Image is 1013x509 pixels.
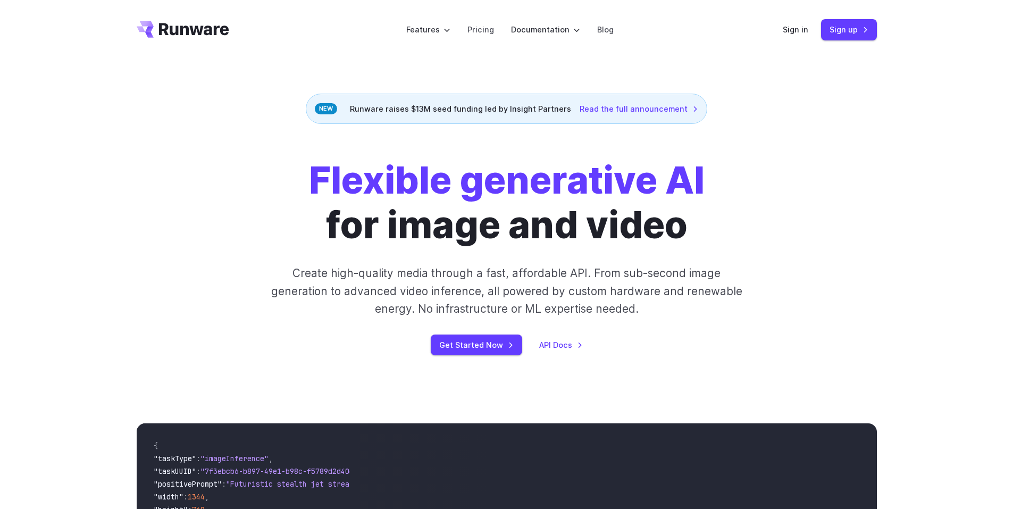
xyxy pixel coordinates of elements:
span: , [205,492,209,502]
span: : [196,454,200,463]
p: Create high-quality media through a fast, affordable API. From sub-second image generation to adv... [270,264,743,318]
a: Blog [597,23,614,36]
span: "Futuristic stealth jet streaking through a neon-lit cityscape with glowing purple exhaust" [226,479,613,489]
a: Get Started Now [431,335,522,355]
span: "taskUUID" [154,466,196,476]
a: Pricing [467,23,494,36]
strong: Flexible generative AI [309,157,705,203]
a: Sign in [783,23,808,36]
span: { [154,441,158,450]
a: Read the full announcement [580,103,698,115]
span: : [222,479,226,489]
span: "7f3ebcb6-b897-49e1-b98c-f5789d2d40d7" [200,466,362,476]
span: : [196,466,200,476]
span: 1344 [188,492,205,502]
a: Go to / [137,21,229,38]
label: Features [406,23,450,36]
span: "imageInference" [200,454,269,463]
span: "positivePrompt" [154,479,222,489]
label: Documentation [511,23,580,36]
a: API Docs [539,339,583,351]
span: , [269,454,273,463]
h1: for image and video [309,158,705,247]
span: "taskType" [154,454,196,463]
span: "width" [154,492,183,502]
div: Runware raises $13M seed funding led by Insight Partners [306,94,707,124]
a: Sign up [821,19,877,40]
span: : [183,492,188,502]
